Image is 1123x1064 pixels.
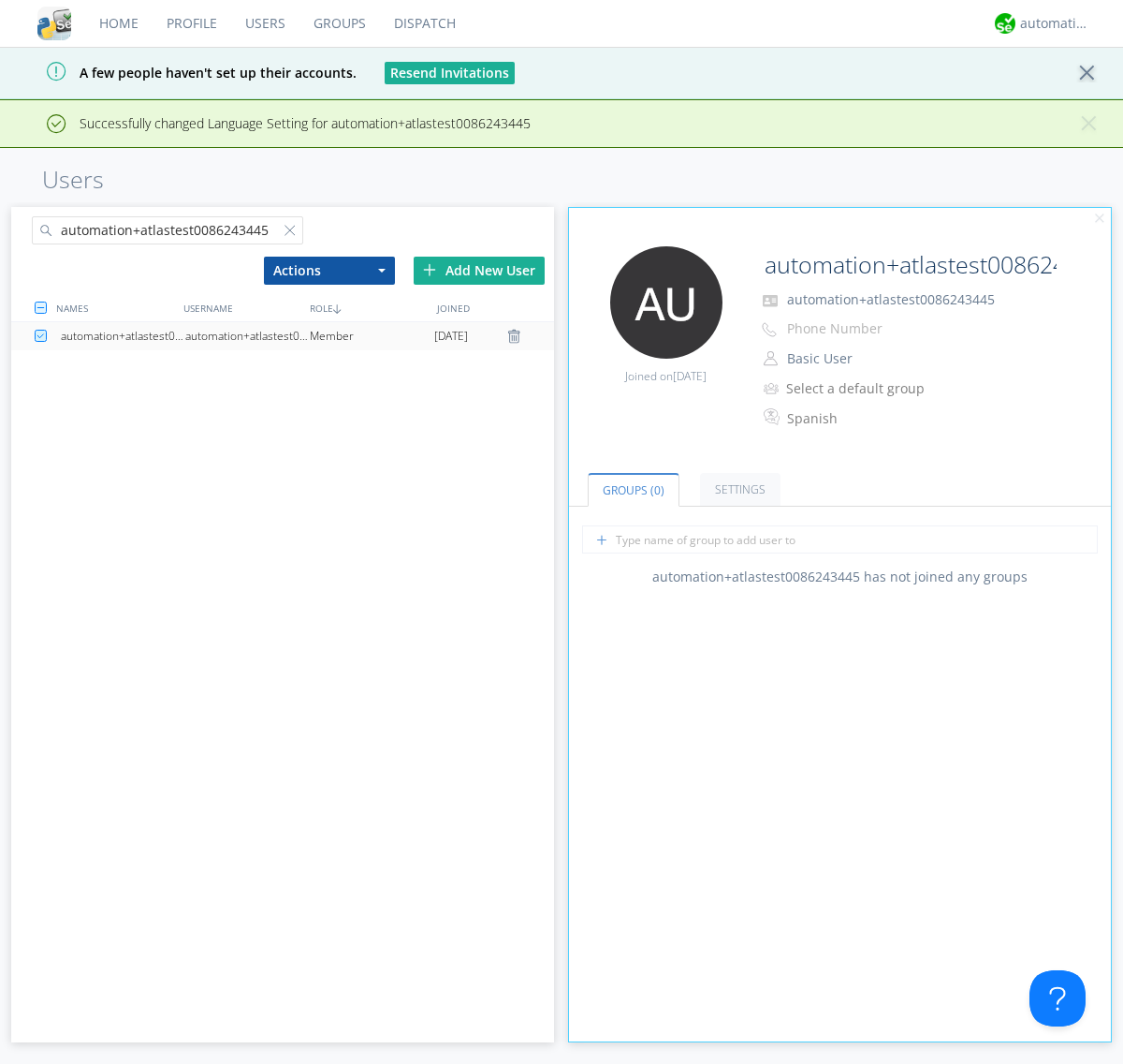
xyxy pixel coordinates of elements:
[385,62,515,84] button: Resend Invitations
[780,346,968,372] button: Basic User
[786,379,942,398] div: Select a default group
[995,13,1015,34] img: d2d01cd9b4174d08988066c6d424eccd
[764,351,778,366] img: person-outline.svg
[1029,970,1086,1027] iframe: Toggle Customer Support
[610,246,722,359] img: 373638.png
[51,294,178,321] div: NAMES
[185,322,310,350] div: automation+atlastest0086243445
[1093,213,1106,226] img: cancel.svg
[764,376,781,401] img: icon-alert-users-thin-outline.svg
[61,322,185,350] div: automation+atlastest0086243445
[264,257,395,285] button: Actions
[764,406,782,428] img: In groups with Translation enabled, this user's messages will be automatically translated to and ...
[582,525,1098,554] input: Type name of group to add user to
[588,473,679,507] a: Groups (0)
[700,473,780,506] a: Settings
[787,290,995,308] span: automation+atlastest0086243445
[414,257,545,285] div: Add New User
[11,322,554,350] a: automation+atlastest0086243445automation+atlastest0086243445Member[DATE]
[14,64,357,81] span: A few people haven't set up their accounts.
[32,216,303,244] input: Search users
[625,368,707,384] span: Joined on
[37,7,71,40] img: cddb5a64eb264b2086981ab96f4c1ba7
[423,263,436,276] img: plus.svg
[432,294,559,321] div: JOINED
[14,114,531,132] span: Successfully changed Language Setting for automation+atlastest0086243445
[305,294,431,321] div: ROLE
[762,322,777,337] img: phone-outline.svg
[673,368,707,384] span: [DATE]
[179,294,305,321] div: USERNAME
[787,409,943,428] div: Spanish
[757,246,1059,284] input: Name
[310,322,434,350] div: Member
[569,568,1112,586] div: automation+atlastest0086243445 has not joined any groups
[1020,14,1090,33] div: automation+atlas
[434,322,468,350] span: [DATE]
